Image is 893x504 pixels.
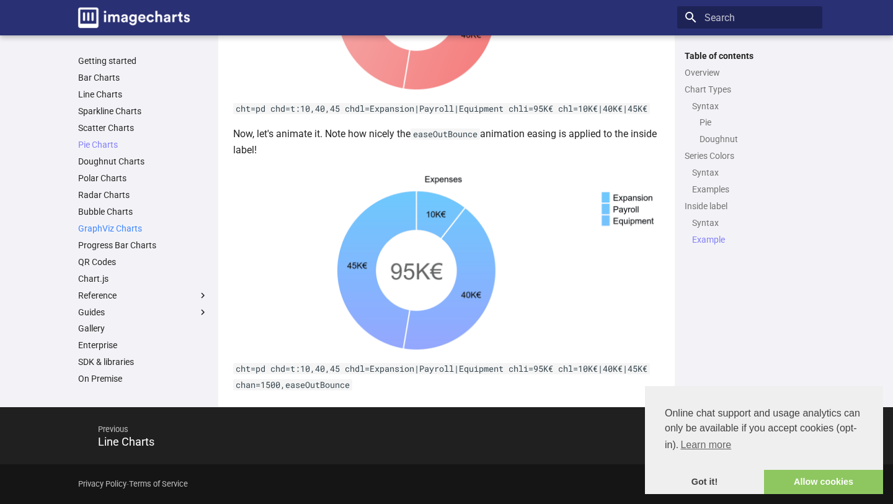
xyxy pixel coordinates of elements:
a: Doughnut Charts [78,156,208,167]
a: Enterprise [78,340,208,351]
a: Getting started [78,55,208,66]
img: logo [78,7,190,28]
a: Pie [700,117,815,128]
img: chart [233,168,660,351]
a: On Premise [78,373,208,384]
a: Line Charts [78,89,208,100]
nav: Chart Types [685,101,815,145]
a: Chart Types [685,84,815,95]
code: easeOutBounce [411,128,480,140]
a: NextPolar Charts [446,410,822,462]
span: Line Charts [98,435,154,448]
a: Series Colors [685,150,815,161]
span: Previous [86,415,432,444]
div: cookieconsent [645,386,883,494]
input: Search [677,6,822,29]
a: Radar Charts [78,189,208,200]
a: Overview [685,67,815,78]
a: allow cookies [764,470,883,495]
label: Reference [78,290,208,301]
code: cht=pd chd=t:10,40,45 chdl=Expansion|Payroll|Equipment chli=95K€ chl=10K€|40K€|45K€ [233,103,650,114]
a: Syntax [692,167,815,178]
a: Sparkline Charts [78,106,208,117]
code: cht=pd chd=t:10,40,45 chdl=Expansion|Payroll|Equipment chli=95K€ chl=10K€|40K€|45K€ chan=1500,eas... [233,363,650,390]
a: learn more about cookies [678,436,733,454]
a: Examples [692,184,815,195]
a: Terms of Service [129,479,188,488]
a: Scatter Charts [78,122,208,133]
a: Bar Charts [78,72,208,83]
div: - [78,473,188,495]
a: Image-Charts documentation [73,2,195,33]
a: Polar Charts [78,173,208,184]
nav: Table of contents [677,50,822,246]
a: Inside label [685,200,815,212]
a: Chart.js [78,273,208,284]
p: Now, let's animate it. Note how nicely the animation easing is applied to the inside label! [233,126,660,158]
a: Privacy Policy [78,479,127,488]
span: Next [446,415,793,444]
a: Gallery [78,323,208,334]
a: Errors [78,390,208,401]
a: PreviousLine Charts [71,410,446,462]
a: Syntax [692,217,815,228]
label: Table of contents [677,50,822,61]
a: GraphViz Charts [78,223,208,234]
a: SDK & libraries [78,356,208,367]
span: Online chat support and usage analytics can only be available if you accept cookies (opt-in). [665,406,863,454]
a: Progress Bar Charts [78,240,208,251]
nav: Syntax [692,117,815,145]
nav: Series Colors [685,167,815,195]
a: dismiss cookie message [645,470,764,495]
a: Syntax [692,101,815,112]
a: Example [692,234,815,245]
a: Pie Charts [78,139,208,150]
a: Bubble Charts [78,206,208,217]
label: Guides [78,307,208,318]
nav: Inside label [685,217,815,245]
a: Doughnut [700,133,815,145]
a: QR Codes [78,256,208,268]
